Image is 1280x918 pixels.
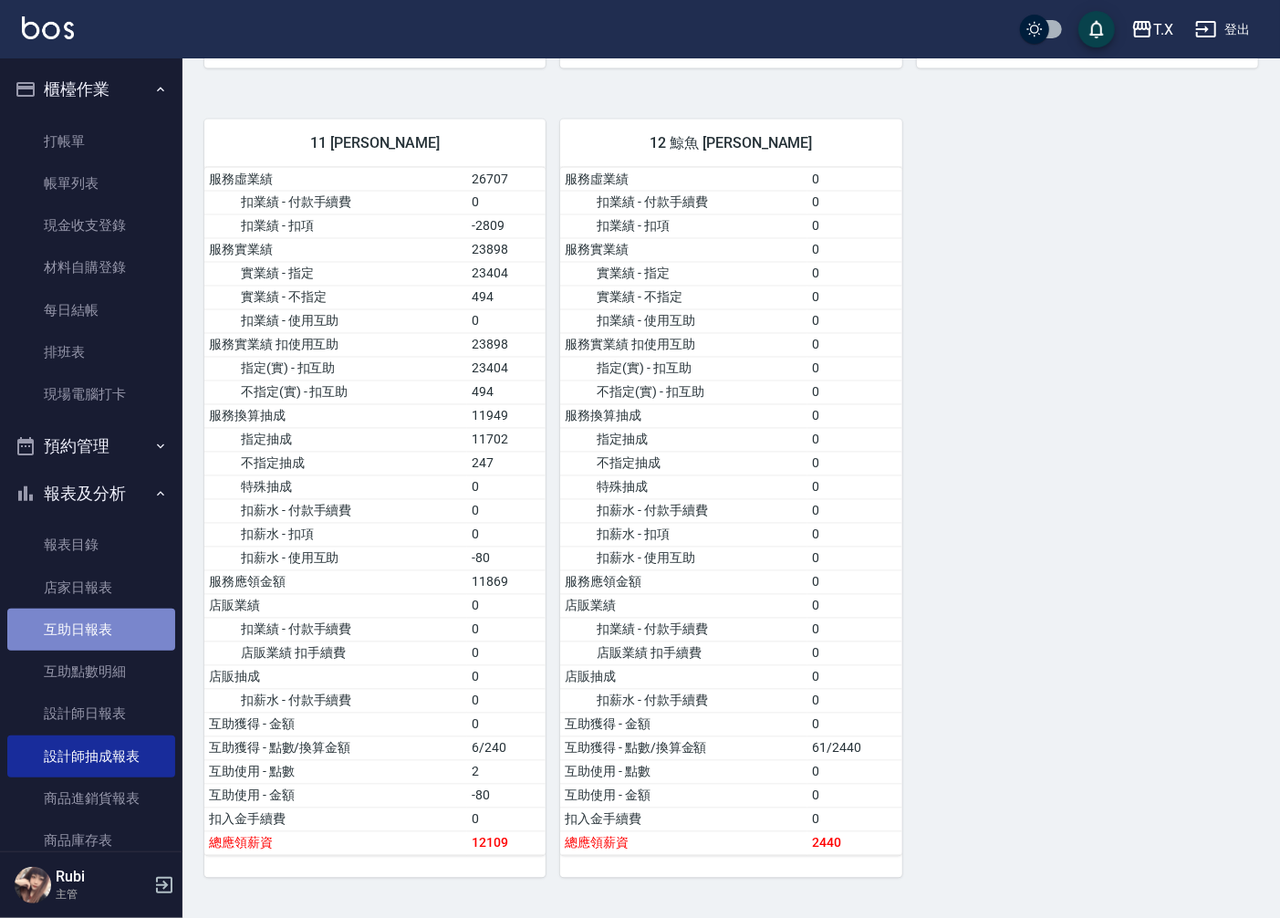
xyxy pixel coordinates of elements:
[56,886,149,902] p: 主管
[204,168,546,856] table: a dense table
[204,214,467,238] td: 扣業績 - 扣項
[467,191,546,214] td: 0
[204,736,467,760] td: 互助獲得 - 點數/換算金額
[807,262,902,286] td: 0
[560,760,807,784] td: 互助使用 - 點數
[807,547,902,570] td: 0
[467,475,546,499] td: 0
[467,168,546,192] td: 26707
[467,831,546,855] td: 12109
[807,333,902,357] td: 0
[7,162,175,204] a: 帳單列表
[204,642,467,665] td: 店販業績 扣手續費
[1188,13,1258,47] button: 登出
[560,570,807,594] td: 服務應領金額
[7,66,175,113] button: 櫃檯作業
[807,736,902,760] td: 61/2440
[15,867,51,903] img: Person
[467,309,546,333] td: 0
[807,286,902,309] td: 0
[467,333,546,357] td: 23898
[204,475,467,499] td: 特殊抽成
[204,168,467,192] td: 服務虛業績
[807,808,902,831] td: 0
[807,642,902,665] td: 0
[7,331,175,373] a: 排班表
[467,214,546,238] td: -2809
[560,689,807,713] td: 扣薪水 - 付款手續費
[204,523,467,547] td: 扣薪水 - 扣項
[7,735,175,777] a: 設計師抽成報表
[204,808,467,831] td: 扣入金手續費
[7,373,175,415] a: 現場電腦打卡
[204,713,467,736] td: 互助獲得 - 金額
[560,262,807,286] td: 實業績 - 指定
[7,651,175,693] a: 互助點數明細
[560,452,807,475] td: 不指定抽成
[467,357,546,381] td: 23404
[807,404,902,428] td: 0
[807,238,902,262] td: 0
[204,784,467,808] td: 互助使用 - 金額
[204,191,467,214] td: 扣業績 - 付款手續費
[560,238,807,262] td: 服務實業績
[467,547,546,570] td: -80
[807,523,902,547] td: 0
[467,286,546,309] td: 494
[467,784,546,808] td: -80
[1153,18,1173,41] div: T.X
[560,736,807,760] td: 互助獲得 - 點數/換算金額
[467,760,546,784] td: 2
[560,618,807,642] td: 扣業績 - 付款手續費
[560,523,807,547] td: 扣薪水 - 扣項
[807,570,902,594] td: 0
[560,642,807,665] td: 店販業績 扣手續費
[807,689,902,713] td: 0
[807,499,902,523] td: 0
[204,499,467,523] td: 扣薪水 - 付款手續費
[807,191,902,214] td: 0
[807,452,902,475] td: 0
[7,289,175,331] a: 每日結帳
[807,381,902,404] td: 0
[560,808,807,831] td: 扣入金手續費
[7,470,175,517] button: 報表及分析
[807,428,902,452] td: 0
[56,868,149,886] h5: Rubi
[204,665,467,689] td: 店販抽成
[560,547,807,570] td: 扣薪水 - 使用互助
[204,238,467,262] td: 服務實業績
[807,713,902,736] td: 0
[22,16,74,39] img: Logo
[807,618,902,642] td: 0
[204,333,467,357] td: 服務實業績 扣使用互助
[204,618,467,642] td: 扣業績 - 付款手續費
[467,689,546,713] td: 0
[204,286,467,309] td: 實業績 - 不指定
[560,831,807,855] td: 總應領薪資
[807,475,902,499] td: 0
[807,784,902,808] td: 0
[807,168,902,192] td: 0
[467,642,546,665] td: 0
[1078,11,1115,47] button: save
[560,191,807,214] td: 扣業績 - 付款手續費
[560,665,807,689] td: 店販抽成
[467,665,546,689] td: 0
[467,499,546,523] td: 0
[560,594,807,618] td: 店販業績
[204,760,467,784] td: 互助使用 - 點數
[560,286,807,309] td: 實業績 - 不指定
[204,357,467,381] td: 指定(實) - 扣互助
[204,831,467,855] td: 總應領薪資
[560,428,807,452] td: 指定抽成
[467,428,546,452] td: 11702
[560,784,807,808] td: 互助使用 - 金額
[204,381,467,404] td: 不指定(實) - 扣互助
[467,713,546,736] td: 0
[7,422,175,470] button: 預約管理
[560,168,807,192] td: 服務虛業績
[7,524,175,566] a: 報表目錄
[7,567,175,609] a: 店家日報表
[467,381,546,404] td: 494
